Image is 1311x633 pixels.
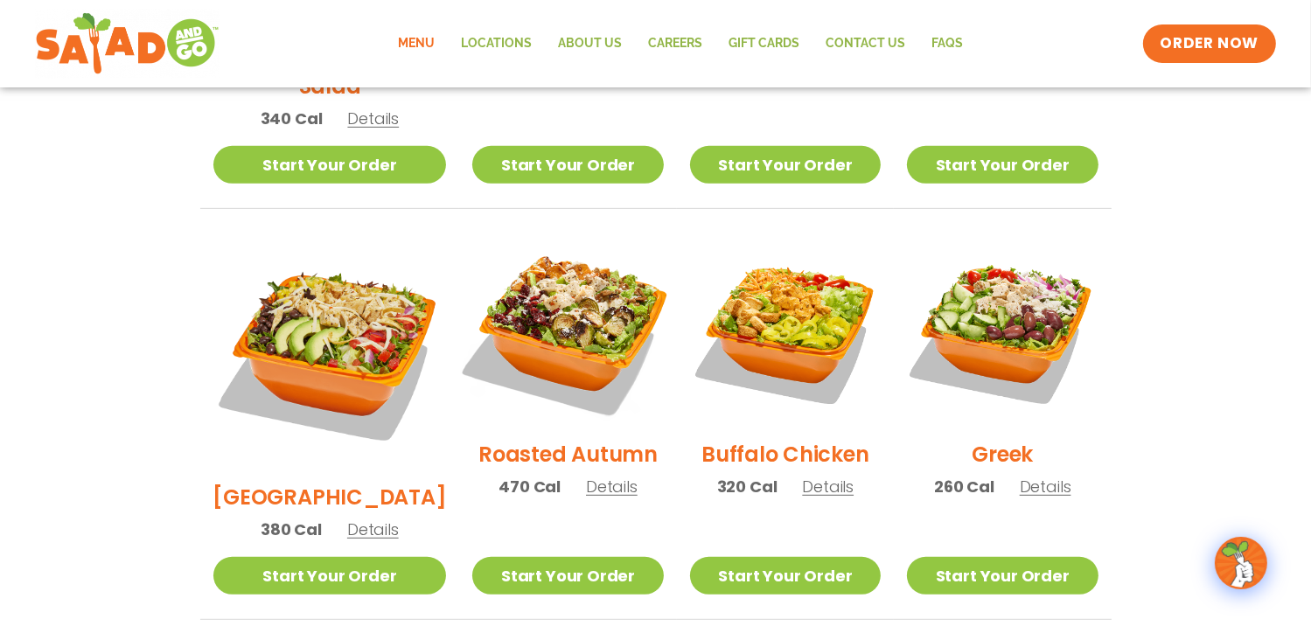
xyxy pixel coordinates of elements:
a: Locations [449,24,546,64]
img: Product photo for BBQ Ranch Salad [213,235,447,469]
span: ORDER NOW [1161,33,1259,54]
a: Start Your Order [472,146,663,184]
a: ORDER NOW [1143,24,1276,63]
span: Details [1020,476,1071,497]
a: Start Your Order [213,146,447,184]
h2: Roasted Autumn [478,439,658,470]
a: About Us [546,24,636,64]
span: 470 Cal [499,475,561,498]
a: Start Your Order [907,557,1098,595]
a: GIFT CARDS [716,24,813,64]
span: 340 Cal [261,107,323,130]
img: Product photo for Roasted Autumn Salad [456,219,680,442]
span: Details [802,476,854,497]
a: Start Your Order [907,146,1098,184]
span: Details [347,518,399,540]
a: Careers [636,24,716,64]
a: Contact Us [813,24,919,64]
span: Details [347,108,399,129]
a: Start Your Order [213,557,447,595]
img: Product photo for Greek Salad [907,235,1098,426]
span: 320 Cal [717,475,778,498]
span: 260 Cal [934,475,994,498]
span: 380 Cal [261,518,322,541]
nav: Menu [386,24,977,64]
a: Menu [386,24,449,64]
a: FAQs [919,24,977,64]
span: Details [586,476,638,497]
h2: Buffalo Chicken [701,439,868,470]
img: new-SAG-logo-768×292 [35,9,220,79]
a: Start Your Order [690,146,881,184]
h2: [GEOGRAPHIC_DATA] [213,482,447,512]
a: Start Your Order [690,557,881,595]
a: Start Your Order [472,557,663,595]
img: Product photo for Buffalo Chicken Salad [690,235,881,426]
img: wpChatIcon [1217,539,1266,588]
h2: Greek [972,439,1033,470]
